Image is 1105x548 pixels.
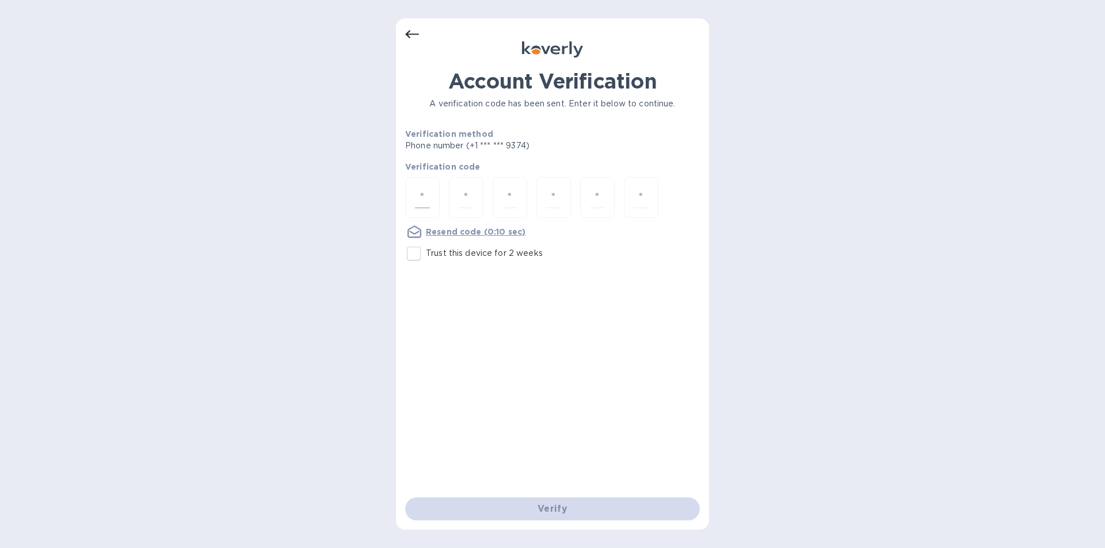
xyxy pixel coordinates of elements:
p: Verification code [405,161,700,173]
p: Phone number (+1 *** *** 9374) [405,140,618,152]
p: Trust this device for 2 weeks [426,247,543,259]
u: Resend code (0:10 sec) [426,227,525,236]
h1: Account Verification [405,69,700,93]
p: A verification code has been sent. Enter it below to continue. [405,98,700,110]
b: Verification method [405,129,493,139]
